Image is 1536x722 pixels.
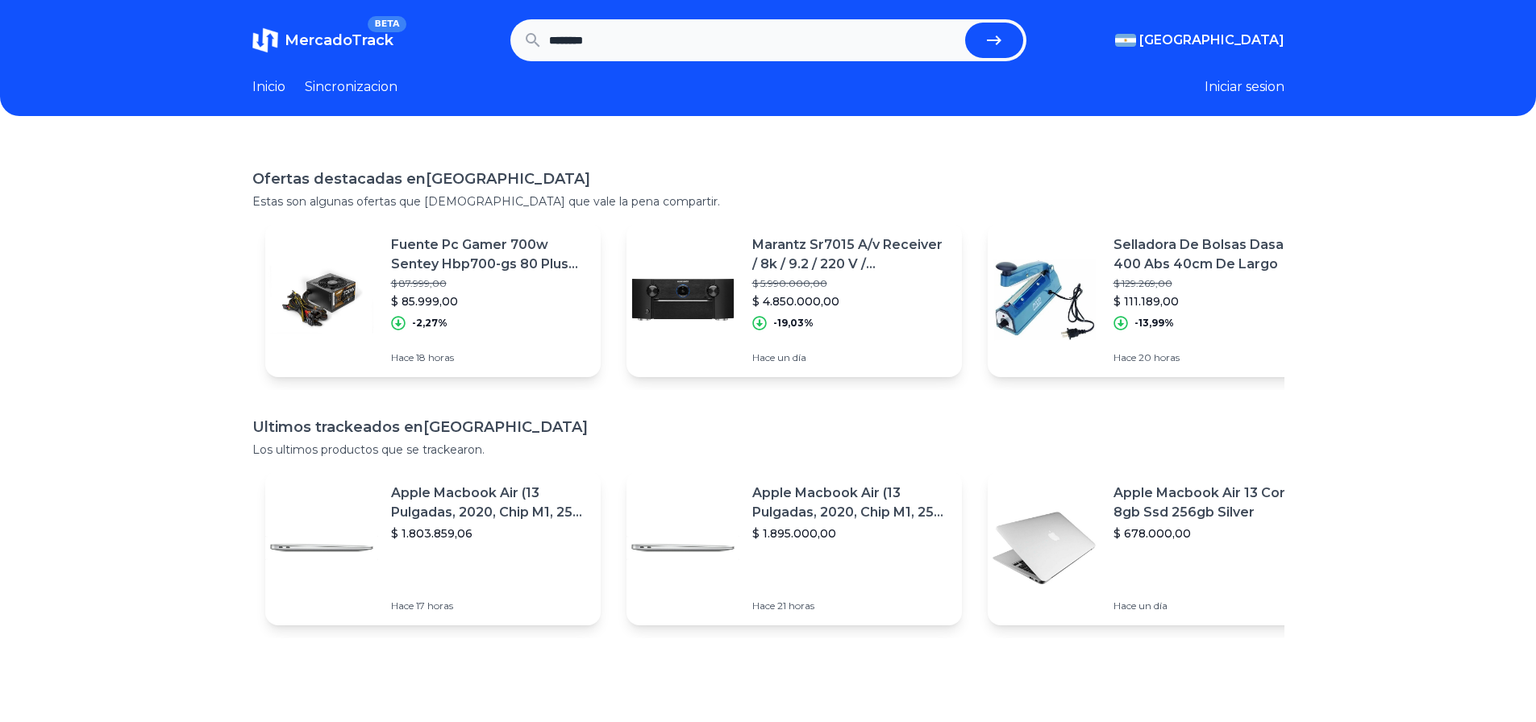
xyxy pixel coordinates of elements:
p: Hace 17 horas [391,600,588,612]
img: Featured image [265,492,378,604]
img: Featured image [626,492,739,604]
p: Apple Macbook Air (13 Pulgadas, 2020, Chip M1, 256 Gb De Ssd, 8 Gb De Ram) - Plata [752,483,949,522]
button: [GEOGRAPHIC_DATA] [1115,31,1284,50]
p: $ 1.803.859,06 [391,525,588,541]
p: Los ultimos productos que se trackearon. [252,442,1284,458]
img: Featured image [988,243,1101,356]
button: Iniciar sesion [1205,77,1284,97]
a: MercadoTrackBETA [252,27,393,53]
img: Featured image [988,492,1101,604]
a: Inicio [252,77,285,97]
p: Estas son algunas ofertas que [DEMOGRAPHIC_DATA] que vale la pena compartir. [252,193,1284,210]
p: Hace un día [1113,600,1310,612]
span: BETA [368,16,406,32]
img: MercadoTrack [252,27,278,53]
p: Hace 18 horas [391,351,588,364]
a: Featured imageApple Macbook Air (13 Pulgadas, 2020, Chip M1, 256 Gb De Ssd, 8 Gb De Ram) - Plata$... [265,471,601,625]
p: $ 87.999,00 [391,277,588,290]
a: Featured imageApple Macbook Air (13 Pulgadas, 2020, Chip M1, 256 Gb De Ssd, 8 Gb De Ram) - Plata$... [626,471,962,625]
a: Featured imageSelladora De Bolsas Dasa Fs-400 Abs 40cm De Largo$ 129.269,00$ 111.189,00-13,99%Hac... [988,222,1323,377]
img: Featured image [265,243,378,356]
p: -19,03% [773,317,814,330]
p: Hace 21 horas [752,600,949,612]
p: $ 4.850.000,00 [752,293,949,309]
p: Fuente Pc Gamer 700w Sentey Hbp700-gs 80 Plus Bronze Atx [391,235,588,274]
p: Hace 20 horas [1113,351,1310,364]
span: [GEOGRAPHIC_DATA] [1139,31,1284,50]
p: -13,99% [1134,317,1174,330]
p: Marantz Sr7015 A/v Receiver / 8k / 9.2 / 220 V / Berazategui [752,235,949,274]
p: -2,27% [412,317,447,330]
span: MercadoTrack [285,31,393,49]
p: $ 5.990.000,00 [752,277,949,290]
p: Selladora De Bolsas Dasa Fs-400 Abs 40cm De Largo [1113,235,1310,274]
p: $ 111.189,00 [1113,293,1310,309]
p: Apple Macbook Air 13 Core I5 8gb Ssd 256gb Silver [1113,483,1310,522]
a: Featured imageFuente Pc Gamer 700w Sentey Hbp700-gs 80 Plus Bronze Atx$ 87.999,00$ 85.999,00-2,27... [265,222,601,377]
p: $ 129.269,00 [1113,277,1310,290]
img: Argentina [1115,34,1136,47]
a: Featured imageApple Macbook Air 13 Core I5 8gb Ssd 256gb Silver$ 678.000,00Hace un día [988,471,1323,625]
p: Hace un día [752,351,949,364]
a: Sincronizacion [305,77,398,97]
a: Featured imageMarantz Sr7015 A/v Receiver / 8k / 9.2 / 220 V / Berazategui$ 5.990.000,00$ 4.850.0... [626,222,962,377]
p: $ 1.895.000,00 [752,525,949,541]
h1: Ofertas destacadas en [GEOGRAPHIC_DATA] [252,168,1284,190]
h1: Ultimos trackeados en [GEOGRAPHIC_DATA] [252,416,1284,438]
img: Featured image [626,243,739,356]
p: $ 678.000,00 [1113,525,1310,541]
p: $ 85.999,00 [391,293,588,309]
p: Apple Macbook Air (13 Pulgadas, 2020, Chip M1, 256 Gb De Ssd, 8 Gb De Ram) - Plata [391,483,588,522]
